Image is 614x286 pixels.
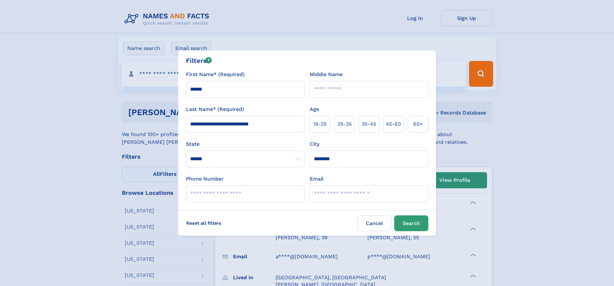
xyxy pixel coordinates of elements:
[362,120,376,128] span: 35‑45
[310,175,324,183] label: Email
[310,140,319,148] label: City
[310,105,319,113] label: Age
[186,105,244,113] label: Last Name* (Required)
[186,140,305,148] label: State
[386,120,401,128] span: 45‑60
[186,71,245,78] label: First Name* (Required)
[394,215,428,231] button: Search
[337,120,352,128] span: 25‑35
[186,175,224,183] label: Phone Number
[357,215,392,231] label: Cancel
[413,120,423,128] span: 60+
[182,215,226,231] label: Reset all filters
[310,71,343,78] label: Middle Name
[313,120,326,128] span: 18‑25
[186,56,212,65] div: Filters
